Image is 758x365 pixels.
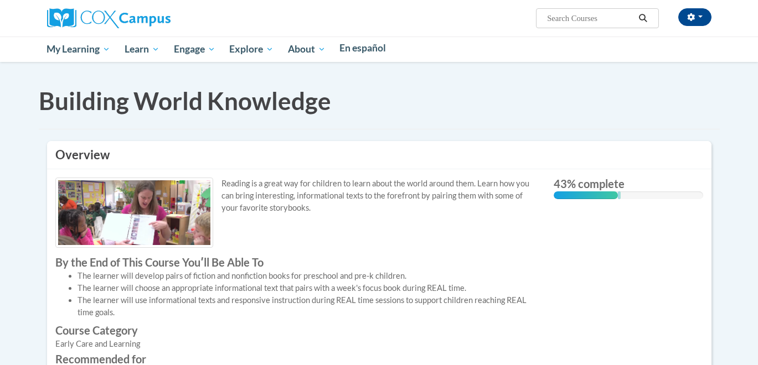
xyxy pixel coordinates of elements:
[47,13,171,22] a: Cox Campus
[618,191,621,199] div: 0.001%
[55,178,213,247] img: Course logo image
[635,12,651,25] button: Search
[125,43,159,56] span: Learn
[333,36,394,60] a: En español
[55,338,537,350] div: Early Care and Learning
[117,36,167,62] a: Learn
[55,353,537,365] label: Recommended for
[78,270,537,282] li: The learner will develop pairs of fiction and nonfiction books for preschool and pre-k children.
[638,14,648,23] i: 
[55,256,537,268] label: By the End of This Course Youʹll Be Able To
[39,86,331,115] span: Building World Knowledge
[174,43,215,56] span: Engage
[554,178,703,190] label: 43% complete
[288,43,326,56] span: About
[281,36,333,62] a: About
[546,12,635,25] input: Search Courses
[78,282,537,294] li: The learner will choose an appropriate informational text that pairs with a week's focus book dur...
[55,324,537,336] label: Course Category
[30,36,728,62] div: Main menu
[55,178,537,214] p: Reading is a great way for children to learn about the world around them. Learn how you can bring...
[47,8,171,28] img: Cox Campus
[339,42,386,54] span: En español
[40,36,118,62] a: My Learning
[167,36,223,62] a: Engage
[554,191,618,199] div: 43% complete
[78,294,537,319] li: The learner will use informational texts and responsive instruction during REAL time sessions to ...
[678,8,711,26] button: Account Settings
[222,36,281,62] a: Explore
[229,43,274,56] span: Explore
[47,43,110,56] span: My Learning
[55,147,703,164] h3: Overview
